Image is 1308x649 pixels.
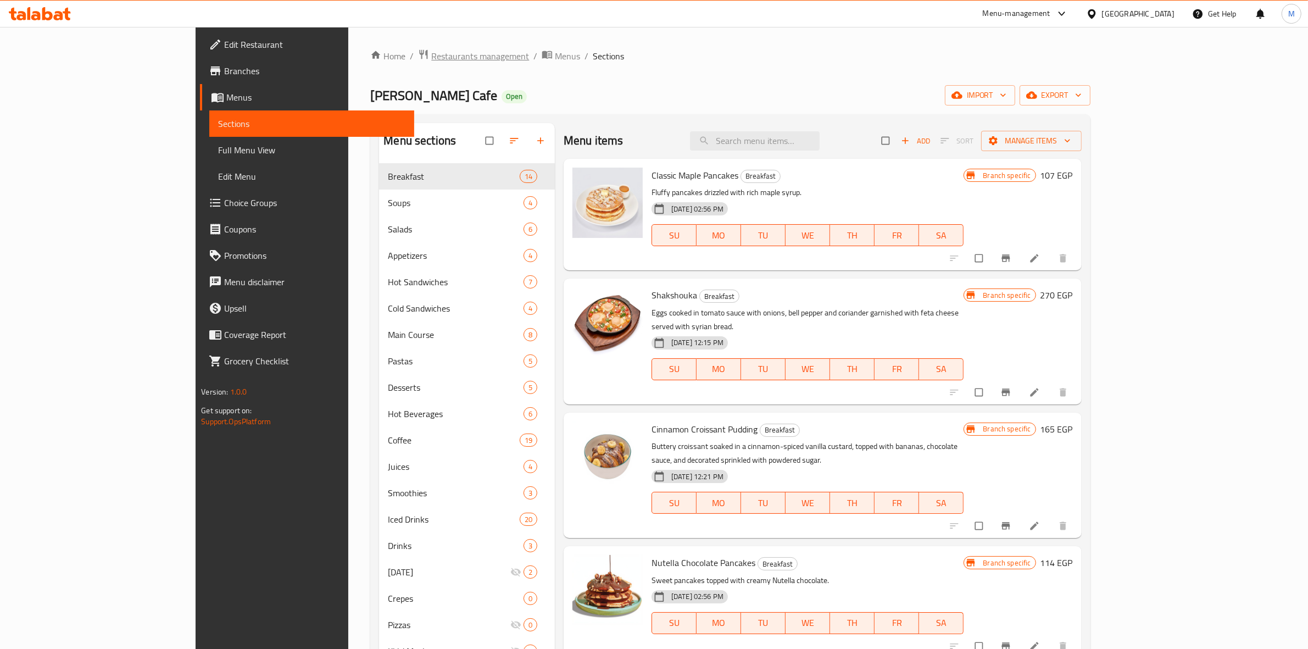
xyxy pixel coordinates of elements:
[593,49,624,63] span: Sections
[790,228,826,243] span: WE
[978,290,1035,301] span: Branch specific
[790,615,826,631] span: WE
[652,492,697,514] button: SU
[1020,85,1090,106] button: export
[572,421,643,492] img: Cinnamon Croissant Pudding
[388,539,523,552] div: Drinks
[760,424,800,437] div: Breakfast
[224,275,405,289] span: Menu disclaimer
[379,480,555,506] div: Smoothies3
[652,574,964,587] p: Sweet pancakes topped with creamy Nutella chocolate.
[697,612,741,634] button: MO
[745,495,781,511] span: TU
[200,269,414,295] a: Menu disclaimer
[652,224,697,246] button: SU
[502,90,527,103] div: Open
[524,224,537,235] span: 6
[524,381,537,394] div: items
[218,117,405,130] span: Sections
[745,228,781,243] span: TU
[388,328,523,341] span: Main Course
[224,354,405,368] span: Grocery Checklist
[667,337,728,348] span: [DATE] 12:15 PM
[524,565,537,579] div: items
[786,224,830,246] button: WE
[379,269,555,295] div: Hot Sandwiches7
[209,110,414,137] a: Sections
[978,558,1035,568] span: Branch specific
[1040,421,1073,437] h6: 165 EGP
[524,539,537,552] div: items
[388,223,523,236] span: Salads
[388,565,510,579] span: [DATE]
[520,514,537,525] span: 20
[652,167,738,184] span: Classic Maple Pancakes
[879,361,915,377] span: FR
[524,407,537,420] div: items
[758,558,797,570] span: Breakfast
[875,612,919,634] button: FR
[701,228,737,243] span: MO
[524,249,537,262] div: items
[969,515,992,536] span: Select to update
[969,248,992,269] span: Select to update
[388,486,523,500] span: Smoothies
[520,435,537,446] span: 19
[830,612,875,634] button: TH
[1028,88,1082,102] span: export
[1288,8,1295,20] span: M
[758,557,798,570] div: Breakfast
[585,49,588,63] li: /
[919,492,964,514] button: SA
[200,216,414,242] a: Coupons
[200,348,414,374] a: Grocery Checklist
[520,513,537,526] div: items
[388,275,523,289] span: Hot Sandwiches
[983,7,1050,20] div: Menu-management
[388,196,523,209] span: Soups
[954,88,1006,102] span: import
[923,228,959,243] span: SA
[786,492,830,514] button: WE
[652,287,697,303] span: Shakshouka
[572,287,643,358] img: Shakshouka
[379,585,555,612] div: Crepes0
[379,348,555,374] div: Pastas5
[379,163,555,190] div: Breakfast14
[379,374,555,401] div: Desserts5
[741,612,786,634] button: TU
[388,302,523,315] div: Cold Sandwiches
[701,615,737,631] span: MO
[388,354,523,368] div: Pastas
[520,170,537,183] div: items
[383,132,456,149] h2: Menu sections
[667,472,728,482] span: [DATE] 12:21 PM
[524,198,537,208] span: 4
[933,132,981,149] span: Select section first
[790,361,826,377] span: WE
[923,615,959,631] span: SA
[524,382,537,393] span: 5
[923,495,959,511] span: SA
[1029,520,1042,531] a: Edit menu item
[224,64,405,77] span: Branches
[564,132,624,149] h2: Menu items
[994,246,1020,270] button: Branch-specific-item
[524,302,537,315] div: items
[388,513,519,526] span: Iced Drinks
[200,31,414,58] a: Edit Restaurant
[652,358,697,380] button: SU
[224,302,405,315] span: Upsell
[388,618,510,631] span: Pizzas
[652,186,964,199] p: Fluffy pancakes drizzled with rich maple syrup.
[697,492,741,514] button: MO
[701,495,737,511] span: MO
[200,295,414,321] a: Upsell
[969,382,992,403] span: Select to update
[200,190,414,216] a: Choice Groups
[218,170,405,183] span: Edit Menu
[834,615,870,631] span: TH
[1102,8,1175,20] div: [GEOGRAPHIC_DATA]
[200,242,414,269] a: Promotions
